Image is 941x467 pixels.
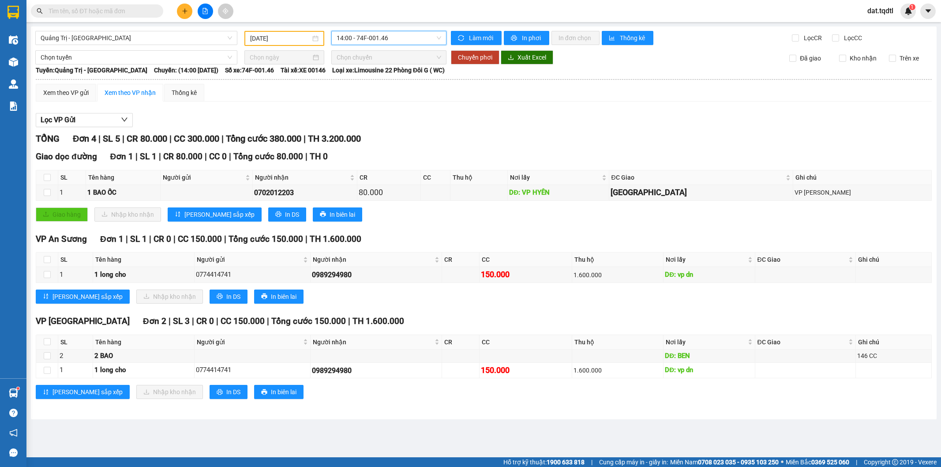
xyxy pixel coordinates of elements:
input: Tìm tên, số ĐT hoặc mã đơn [49,6,153,16]
strong: 0708 023 035 - 0935 103 250 [698,459,779,466]
div: Xem theo VP nhận [105,88,156,98]
span: SL 3 [173,316,190,326]
div: 150.000 [481,364,570,377]
span: | [229,151,231,162]
div: 0702012203 [254,187,356,198]
span: SL 1 [140,151,157,162]
span: | [348,316,350,326]
span: CC 300.000 [174,133,219,144]
div: 1 [60,270,91,280]
span: printer [320,211,326,218]
span: In biên lai [330,210,355,219]
span: 1 [911,4,914,10]
span: notification [9,429,18,437]
span: Miền Nam [670,457,779,467]
span: Tài xế: XE 00146 [281,65,326,75]
span: printer [217,389,223,396]
div: 1.600.000 [574,365,662,375]
span: Nơi lấy [666,337,746,347]
img: solution-icon [9,102,18,111]
span: | [159,151,161,162]
span: caret-down [924,7,932,15]
span: In DS [226,387,240,397]
th: CR [357,170,421,185]
th: Tên hàng [93,252,195,267]
div: Thống kê [172,88,197,98]
span: Đơn 4 [73,133,96,144]
span: Người nhận [313,255,433,264]
button: file-add [198,4,213,19]
span: TH 3.200.000 [308,133,361,144]
span: CR 80.000 [127,133,167,144]
span: CR 80.000 [163,151,202,162]
th: Thu hộ [572,252,664,267]
span: Xuất Excel [517,53,546,62]
div: 0989294980 [312,365,440,376]
span: Lọc CR [800,33,823,43]
span: Người nhận [255,173,348,182]
th: SL [58,252,93,267]
div: 2 BAO [94,351,193,362]
span: In phơi [522,33,542,43]
span: bar-chart [609,35,616,42]
span: Cung cấp máy in - giấy in: [599,457,668,467]
span: Chuyến: (14:00 [DATE]) [154,65,218,75]
button: printerIn DS [268,207,306,222]
input: Chọn ngày [250,53,311,62]
span: In DS [226,292,240,301]
span: Trên xe [896,53,922,63]
span: | [591,457,592,467]
div: 0774414741 [196,365,309,376]
div: DĐ: vp dn [665,270,753,280]
span: file-add [202,8,208,14]
span: CR 0 [154,234,171,244]
button: downloadXuất Excel [501,50,553,64]
span: | [126,234,128,244]
th: Thu hộ [572,335,664,350]
button: plus [177,4,192,19]
div: 1 [60,365,91,376]
span: Người nhận [313,337,433,347]
span: Người gửi [197,255,301,264]
span: Tổng cước 150.000 [271,316,346,326]
th: Tên hàng [86,170,161,185]
span: [PERSON_NAME] sắp xếp [52,292,123,301]
button: uploadGiao hàng [36,207,88,222]
div: 2 [60,351,91,362]
img: icon-new-feature [904,7,912,15]
span: sort-ascending [43,293,49,300]
span: | [224,234,226,244]
span: | [192,316,194,326]
span: SL 5 [103,133,120,144]
button: caret-down [920,4,936,19]
button: bar-chartThống kê [602,31,653,45]
div: 150.000 [481,268,570,281]
button: Lọc VP Gửi [36,113,133,127]
span: | [135,151,138,162]
span: | [169,133,172,144]
span: Số xe: 74F-001.46 [225,65,274,75]
button: printerIn biên lai [254,385,304,399]
span: aim [222,8,229,14]
span: Người gửi [197,337,301,347]
button: printerIn DS [210,385,247,399]
div: DĐ: vp dn [665,365,753,376]
span: Chọn tuyến [41,51,232,64]
span: SL 1 [130,234,147,244]
span: CC 0 [209,151,227,162]
th: Ghi chú [793,170,931,185]
div: 0774414741 [196,270,309,280]
span: | [221,133,224,144]
span: | [267,316,269,326]
span: | [304,133,306,144]
span: CC 150.000 [178,234,222,244]
span: Lọc VP Gửi [41,114,75,125]
span: 14:00 - 74F-001.46 [337,31,441,45]
span: VP An Sương [36,234,87,244]
th: Thu hộ [450,170,508,185]
div: 1 BAO ỐC [87,188,159,198]
button: downloadNhập kho nhận [136,385,203,399]
span: [PERSON_NAME] sắp xếp [184,210,255,219]
sup: 1 [909,4,915,10]
input: 11/09/2025 [250,34,311,43]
